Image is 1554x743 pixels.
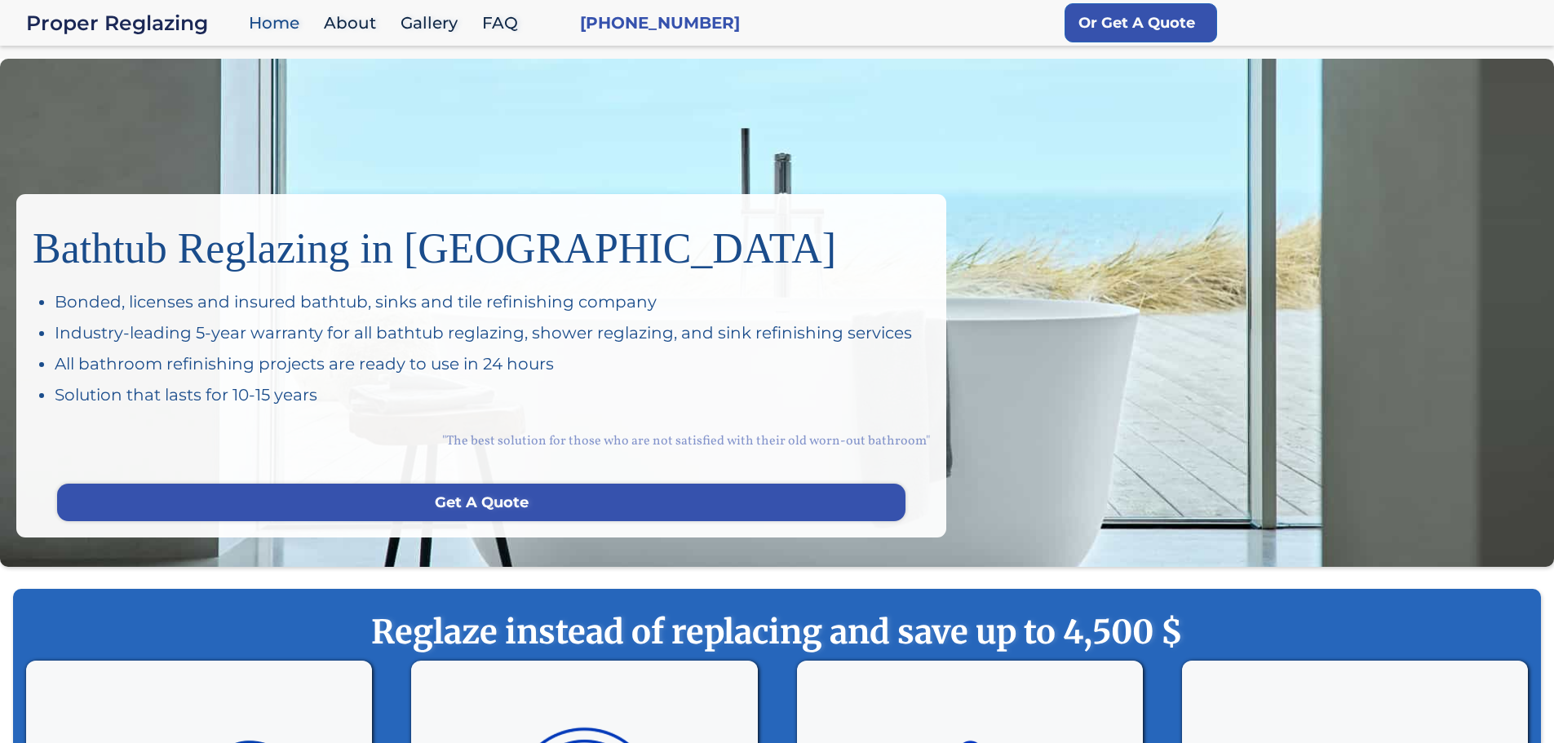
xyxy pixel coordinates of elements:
[26,11,241,34] a: home
[580,11,740,34] a: [PHONE_NUMBER]
[241,6,316,41] a: Home
[55,321,930,344] div: Industry-leading 5-year warranty for all bathtub reglazing, shower reglazing, and sink refinishin...
[1065,3,1217,42] a: Or Get A Quote
[33,210,930,274] h1: Bathtub Reglazing in [GEOGRAPHIC_DATA]
[474,6,534,41] a: FAQ
[46,612,1508,652] strong: Reglaze instead of replacing and save up to 4,500 $
[55,383,930,406] div: Solution that lasts for 10-15 years
[316,6,392,41] a: About
[33,414,930,467] div: "The best solution for those who are not satisfied with their old worn-out bathroom"
[55,352,930,375] div: All bathroom refinishing projects are ready to use in 24 hours
[57,484,905,521] a: Get A Quote
[55,290,930,313] div: Bonded, licenses and insured bathtub, sinks and tile refinishing company
[26,11,241,34] div: Proper Reglazing
[392,6,474,41] a: Gallery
